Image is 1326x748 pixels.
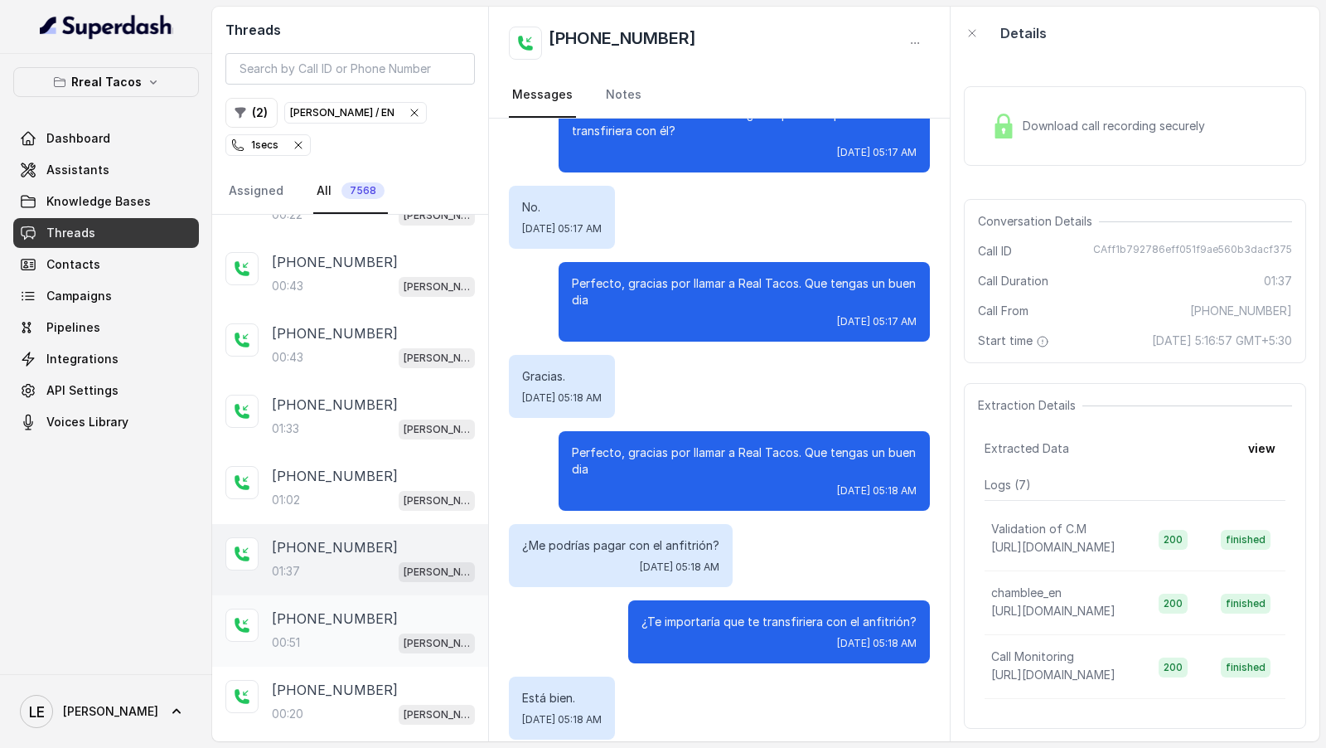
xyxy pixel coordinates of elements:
span: [DATE] 05:17 AM [837,315,917,328]
nav: Tabs [509,73,930,118]
p: Gracias. [522,368,602,385]
p: [PERSON_NAME] / EN [404,350,470,367]
p: ¿Te importaría que te transfiriera con el anfitrión? [641,614,917,630]
p: No. [522,199,602,216]
span: [URL][DOMAIN_NAME] [991,668,1115,682]
span: Start time [978,333,1053,349]
p: [PERSON_NAME] / EN [404,279,470,295]
span: finished [1221,594,1270,614]
span: Call From [978,303,1028,319]
span: [PHONE_NUMBER] [1190,303,1292,319]
p: chamblee_en [991,585,1062,601]
span: Extracted Data [985,440,1069,457]
span: Campaigns [46,288,112,304]
p: 00:22 [272,206,302,223]
p: Está bien. [522,690,602,707]
h2: [PHONE_NUMBER] [549,27,696,60]
span: [DATE] 05:17 AM [522,222,602,236]
span: finished [1221,530,1270,550]
a: Voices Library [13,407,199,437]
a: Contacts [13,250,199,279]
p: Rreal Tacos [71,72,142,92]
button: [PERSON_NAME] / EN [284,102,427,124]
span: [URL][DOMAIN_NAME] [991,540,1115,554]
p: ¿Me podrías pagar con el anfitrión? [522,537,719,554]
span: [DATE] 05:17 AM [837,146,917,159]
span: 7568 [341,182,385,199]
input: Search by Call ID or Phone Number [225,53,475,85]
a: Notes [603,73,645,118]
p: [PERSON_NAME] / EN [404,493,470,509]
a: API Settings [13,376,199,406]
a: Assistants [13,155,199,185]
span: [DATE] 05:18 AM [837,637,917,650]
span: [DATE] 05:18 AM [837,484,917,498]
p: [PHONE_NUMBER] [272,680,398,700]
div: 1 secs [231,137,278,153]
p: 00:20 [272,706,303,722]
nav: Tabs [225,169,475,214]
a: Assigned [225,169,287,214]
p: [PERSON_NAME] / EN [404,207,470,224]
p: [PERSON_NAME] / EN [404,421,470,438]
span: Pipelines [46,319,100,336]
span: [DATE] 05:18 AM [640,561,719,574]
span: Assistants [46,162,109,178]
p: Perfecto, gracias por llamar a Real Tacos. Que tengas un buen dia [572,275,917,308]
span: [DATE] 5:16:57 GMT+5:30 [1152,333,1292,349]
span: CAff1b792786eff051f9ae560b3dacf375 [1093,243,1292,260]
p: [PERSON_NAME] / EN [404,707,470,723]
p: [PHONE_NUMBER] [272,323,398,343]
a: Dashboard [13,124,199,153]
span: Contacts [46,256,100,273]
p: Validation of C.M [991,521,1086,537]
p: [PERSON_NAME] / EN [404,635,470,652]
button: view [1238,434,1285,464]
p: [PERSON_NAME] / EN [404,564,470,580]
p: [PHONE_NUMBER] [272,609,398,629]
span: [DATE] 05:18 AM [522,391,602,405]
p: Call Monitoring [991,648,1074,665]
button: (2) [225,98,278,128]
h2: Threads [225,20,475,40]
p: 01:02 [272,492,300,508]
p: Perfecto, gracias por llamar a Real Tacos. Que tengas un buen dia [572,444,917,478]
span: Extraction Details [978,397,1082,414]
span: 200 [1159,594,1188,614]
a: Integrations [13,344,199,374]
span: 200 [1159,530,1188,550]
p: 00:43 [272,278,303,294]
a: Knowledge Bases [13,187,199,216]
span: [DATE] 05:18 AM [522,713,602,726]
span: Conversation Details [978,213,1099,230]
p: 01:37 [272,563,300,580]
p: [PERSON_NAME] / EN [290,104,394,121]
span: 200 [1159,658,1188,678]
a: Campaigns [13,281,199,311]
text: LE [29,703,45,721]
a: [PERSON_NAME] [13,688,199,735]
a: Threads [13,218,199,248]
p: [PHONE_NUMBER] [272,252,398,272]
span: Call ID [978,243,1012,260]
span: finished [1221,658,1270,678]
p: 00:43 [272,349,303,366]
p: 01:33 [272,420,299,437]
span: API Settings [46,382,119,399]
span: Threads [46,225,95,241]
p: rreal_tacos_monitor [991,712,1099,729]
a: Messages [509,73,576,118]
img: light.svg [40,13,173,40]
p: [PHONE_NUMBER] [272,395,398,415]
img: Lock Icon [991,114,1016,138]
a: All7568 [313,169,388,214]
span: [URL][DOMAIN_NAME] [991,604,1115,618]
span: Call Duration [978,273,1048,289]
span: Knowledge Bases [46,193,151,210]
p: [PHONE_NUMBER] [272,466,398,486]
span: Dashboard [46,130,110,147]
span: Voices Library [46,414,128,430]
p: Details [1000,23,1047,43]
p: 00:51 [272,634,300,651]
p: Logs ( 7 ) [985,477,1285,493]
